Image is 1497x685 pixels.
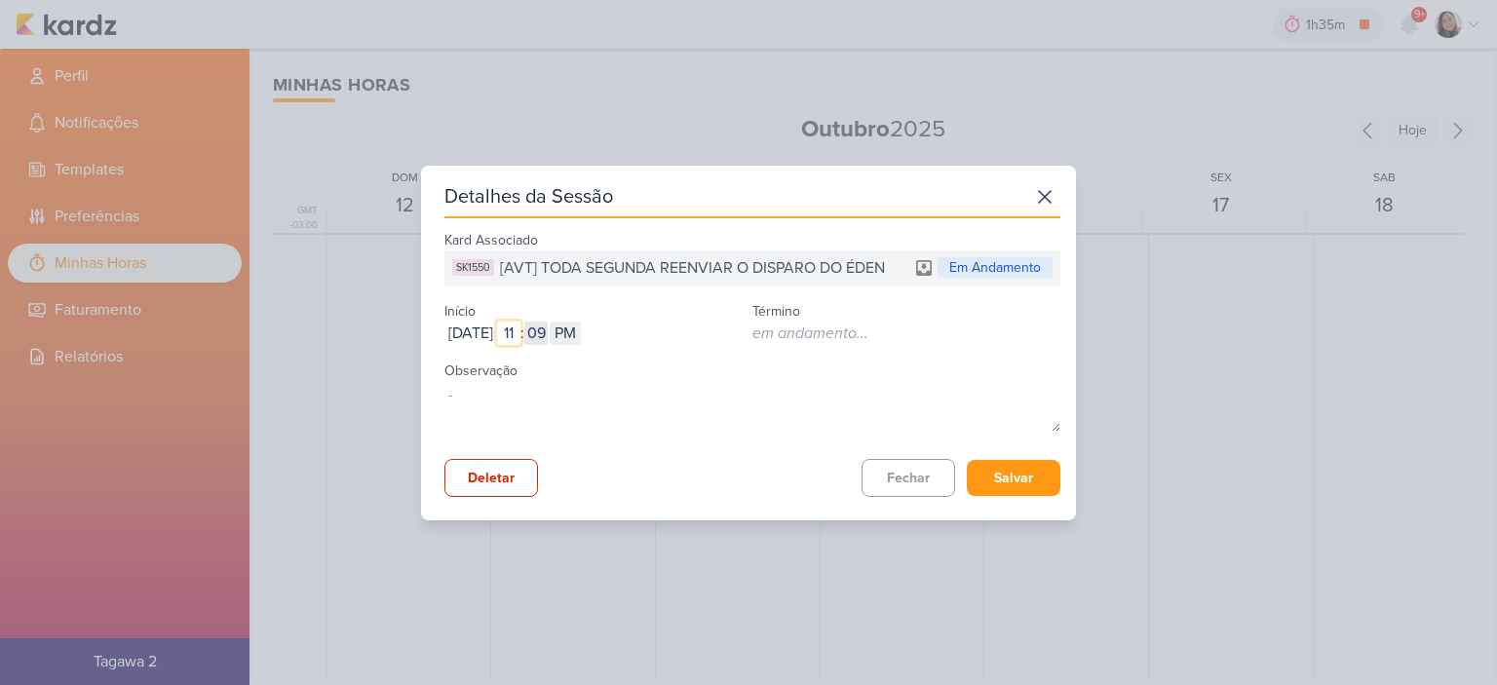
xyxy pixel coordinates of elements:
div: em andamento... [752,322,868,345]
label: Kard Associado [444,232,538,248]
div: : [520,322,524,345]
button: Deletar [444,459,538,497]
label: Início [444,303,476,320]
label: Término [752,303,800,320]
div: SK1550 [452,259,494,276]
span: [AVT] TODA SEGUNDA REENVIAR O DISPARO DO ÉDEN [500,256,885,280]
button: Salvar [967,460,1060,496]
label: Observação [444,362,518,379]
div: Detalhes da Sessão [444,183,613,210]
button: Fechar [862,459,955,497]
div: Em Andamento [938,257,1053,278]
